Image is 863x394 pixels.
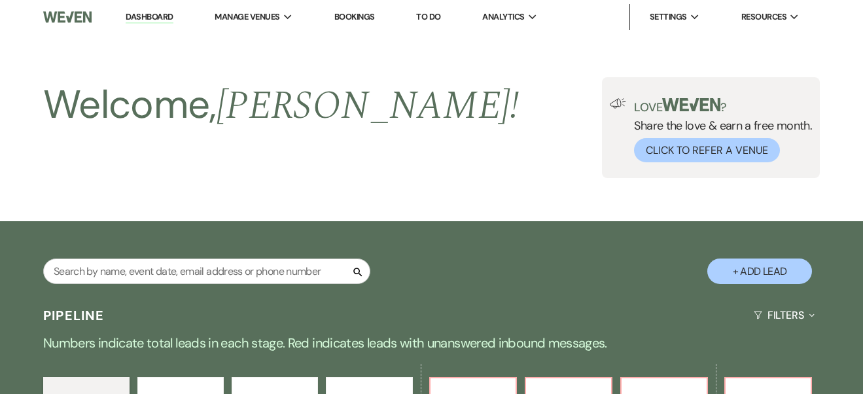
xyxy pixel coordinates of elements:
[215,10,279,24] span: Manage Venues
[741,10,786,24] span: Resources
[43,3,92,31] img: Weven Logo
[634,138,780,162] button: Click to Refer a Venue
[650,10,687,24] span: Settings
[334,11,375,22] a: Bookings
[610,98,626,109] img: loud-speaker-illustration.svg
[43,77,519,134] h2: Welcome,
[43,259,370,284] input: Search by name, event date, email address or phone number
[662,98,720,111] img: weven-logo-green.svg
[416,11,440,22] a: To Do
[634,98,812,113] p: Love ?
[126,11,173,24] a: Dashboard
[43,306,105,325] h3: Pipeline
[749,298,820,332] button: Filters
[626,98,812,162] div: Share the love & earn a free month.
[217,76,519,136] span: [PERSON_NAME] !
[482,10,524,24] span: Analytics
[707,259,812,284] button: + Add Lead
